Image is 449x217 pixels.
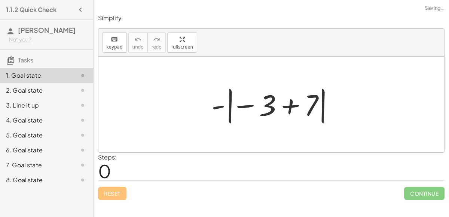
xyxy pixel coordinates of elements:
[78,86,87,95] i: Task not started.
[78,146,87,155] i: Task not started.
[78,131,87,140] i: Task not started.
[167,32,197,53] button: fullscreen
[18,56,33,64] span: Tasks
[6,86,66,95] div: 2. Goal state
[6,116,66,125] div: 4. Goal state
[78,101,87,110] i: Task not started.
[153,35,160,44] i: redo
[9,36,87,43] div: Not you?
[171,44,193,50] span: fullscreen
[152,44,162,50] span: redo
[98,14,445,22] p: Simplify.
[78,176,87,185] i: Task not started.
[102,32,127,53] button: keyboardkeypad
[78,116,87,125] i: Task not started.
[147,32,166,53] button: redoredo
[111,35,118,44] i: keyboard
[98,159,111,182] span: 0
[425,4,445,12] span: Saving…
[6,5,56,14] h4: 1.1.2 Quick Check
[106,44,123,50] span: keypad
[6,146,66,155] div: 6. Goal state
[128,32,148,53] button: undoundo
[6,71,66,80] div: 1. Goal state
[132,44,144,50] span: undo
[6,101,66,110] div: 3. Line it up
[6,161,66,170] div: 7. Goal state
[78,71,87,80] i: Task not started.
[134,35,141,44] i: undo
[18,26,76,34] span: [PERSON_NAME]
[6,131,66,140] div: 5. Goal state
[98,153,117,161] label: Steps:
[78,161,87,170] i: Task not started.
[6,176,66,185] div: 8. Goal state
